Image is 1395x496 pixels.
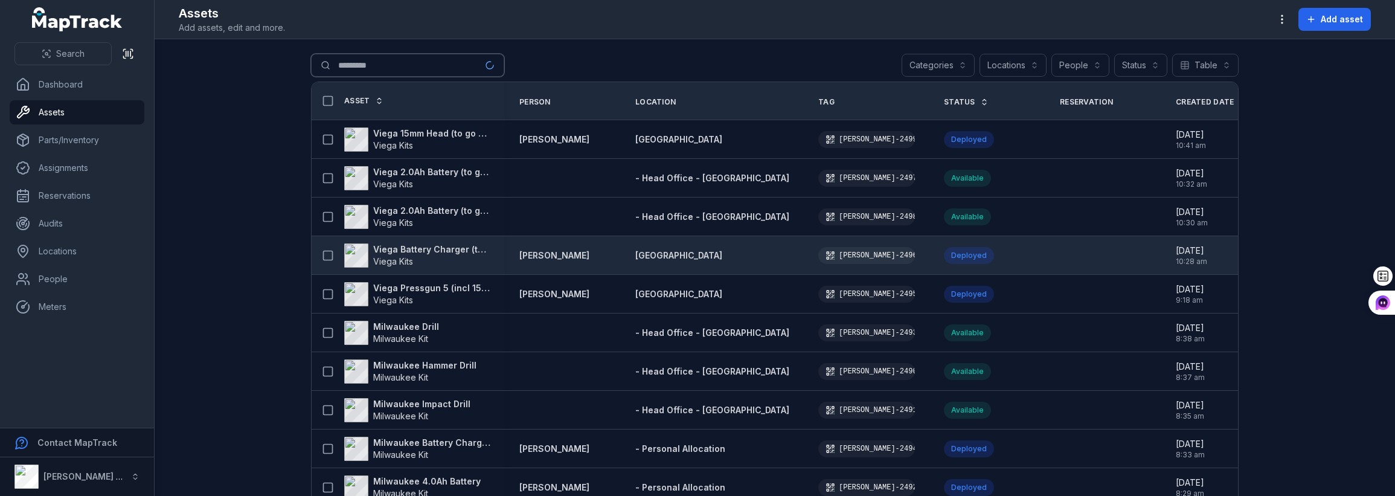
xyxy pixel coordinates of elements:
span: Viega Kits [373,140,413,150]
a: Reservations [10,184,144,208]
a: Viega 2.0Ah Battery (to go with pressgun #2495)Viega Kits [344,166,490,190]
div: Deployed [944,247,994,264]
div: Available [944,363,991,380]
span: Viega Kits [373,179,413,189]
span: [DATE] [1176,283,1204,295]
span: [DATE] [1176,361,1205,373]
button: Table [1172,54,1239,77]
span: Reservation [1060,97,1113,107]
span: [DATE] [1176,206,1208,218]
div: [PERSON_NAME]-2497 [818,170,915,187]
span: - Personal Allocation [635,443,725,454]
div: [PERSON_NAME]-2490 [818,363,915,380]
span: - Head Office - [GEOGRAPHIC_DATA] [635,211,789,222]
span: Viega Kits [373,295,413,305]
span: Tag [818,97,835,107]
div: [PERSON_NAME]-2492 [818,479,915,496]
a: - Head Office - [GEOGRAPHIC_DATA] [635,172,789,184]
a: [GEOGRAPHIC_DATA] [635,288,722,300]
strong: [PERSON_NAME] [519,288,589,300]
div: Available [944,324,991,341]
strong: Viega Pressgun 5 (incl 15-32mm Heads) [373,282,490,294]
span: Person [519,97,551,107]
a: Viega Pressgun 5 (incl 15-32mm Heads)Viega Kits [344,282,490,306]
a: [PERSON_NAME] [519,482,589,494]
a: Parts/Inventory [10,128,144,152]
time: 3/26/2025, 10:32:45 AM [1176,167,1207,189]
a: - Personal Allocation [635,482,725,494]
strong: Viega 2.0Ah Battery (to go with pressgun #2495) [373,205,490,217]
button: Search [14,42,112,65]
span: Milwaukee Kit [373,449,428,460]
span: [DATE] [1176,322,1205,334]
a: Locations [10,239,144,263]
a: Asset [344,96,383,106]
a: - Personal Allocation [635,443,725,455]
span: Status [944,97,975,107]
strong: [PERSON_NAME] [519,250,589,262]
time: 3/26/2025, 10:41:22 AM [1176,129,1206,150]
span: [GEOGRAPHIC_DATA] [635,289,722,299]
a: Assignments [10,156,144,180]
span: [DATE] [1176,477,1204,489]
strong: Viega 15mm Head (to go with pressgun #2495) [373,127,490,140]
strong: Milwaukee Hammer Drill [373,359,476,372]
span: Asset [344,96,370,106]
span: 8:35 am [1176,411,1204,421]
span: 9:18 am [1176,295,1204,305]
span: Add asset [1321,13,1363,25]
a: Meters [10,295,144,319]
div: [PERSON_NAME]-2494 [818,440,915,457]
div: [PERSON_NAME]-2495 [818,286,915,303]
span: Viega Kits [373,256,413,266]
div: [PERSON_NAME]-2499 [818,131,915,148]
span: 8:33 am [1176,450,1205,460]
h2: Assets [179,5,285,22]
a: People [10,267,144,291]
strong: Viega Battery Charger (to go with pressgun #2495) [373,243,490,256]
strong: Milwaukee 4.0Ah Battery [373,475,481,488]
time: 3/26/2025, 10:30:25 AM [1176,206,1208,228]
time: 3/26/2025, 9:18:52 AM [1176,283,1204,305]
div: [PERSON_NAME]-2496 [818,247,915,264]
a: [PERSON_NAME] [519,443,589,455]
div: [PERSON_NAME]-2498 [818,208,915,225]
div: Available [944,402,991,419]
a: - Head Office - [GEOGRAPHIC_DATA] [635,366,789,378]
div: [PERSON_NAME]-2491 [818,402,915,419]
span: Viega Kits [373,217,413,228]
span: [DATE] [1176,129,1206,141]
a: [PERSON_NAME] [519,134,589,146]
strong: Milwaukee Battery Charger [373,437,490,449]
span: Location [635,97,676,107]
a: Dashboard [10,72,144,97]
span: [GEOGRAPHIC_DATA] [635,250,722,260]
span: - Head Office - [GEOGRAPHIC_DATA] [635,327,789,338]
a: - Head Office - [GEOGRAPHIC_DATA] [635,404,789,416]
span: 10:28 am [1176,257,1207,266]
time: 3/26/2025, 8:38:21 AM [1176,322,1205,344]
a: [GEOGRAPHIC_DATA] [635,134,722,146]
a: Assets [10,100,144,124]
strong: [PERSON_NAME] Air [43,471,127,482]
strong: Viega 2.0Ah Battery (to go with pressgun #2495) [373,166,490,178]
a: Milwaukee Impact DrillMilwaukee Kit [344,398,470,422]
time: 3/26/2025, 10:28:08 AM [1176,245,1207,266]
span: [DATE] [1176,167,1207,179]
span: [DATE] [1176,399,1204,411]
span: Milwaukee Kit [373,411,428,421]
button: Status [1114,54,1167,77]
a: Audits [10,211,144,236]
div: Available [944,170,991,187]
div: Deployed [944,440,994,457]
a: [GEOGRAPHIC_DATA] [635,250,722,262]
span: [DATE] [1176,438,1205,450]
div: Deployed [944,479,994,496]
time: 3/26/2025, 8:37:00 AM [1176,361,1205,382]
span: 10:41 am [1176,141,1206,150]
a: Created Date [1176,97,1248,107]
a: Viega 15mm Head (to go with pressgun #2495)Viega Kits [344,127,490,152]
